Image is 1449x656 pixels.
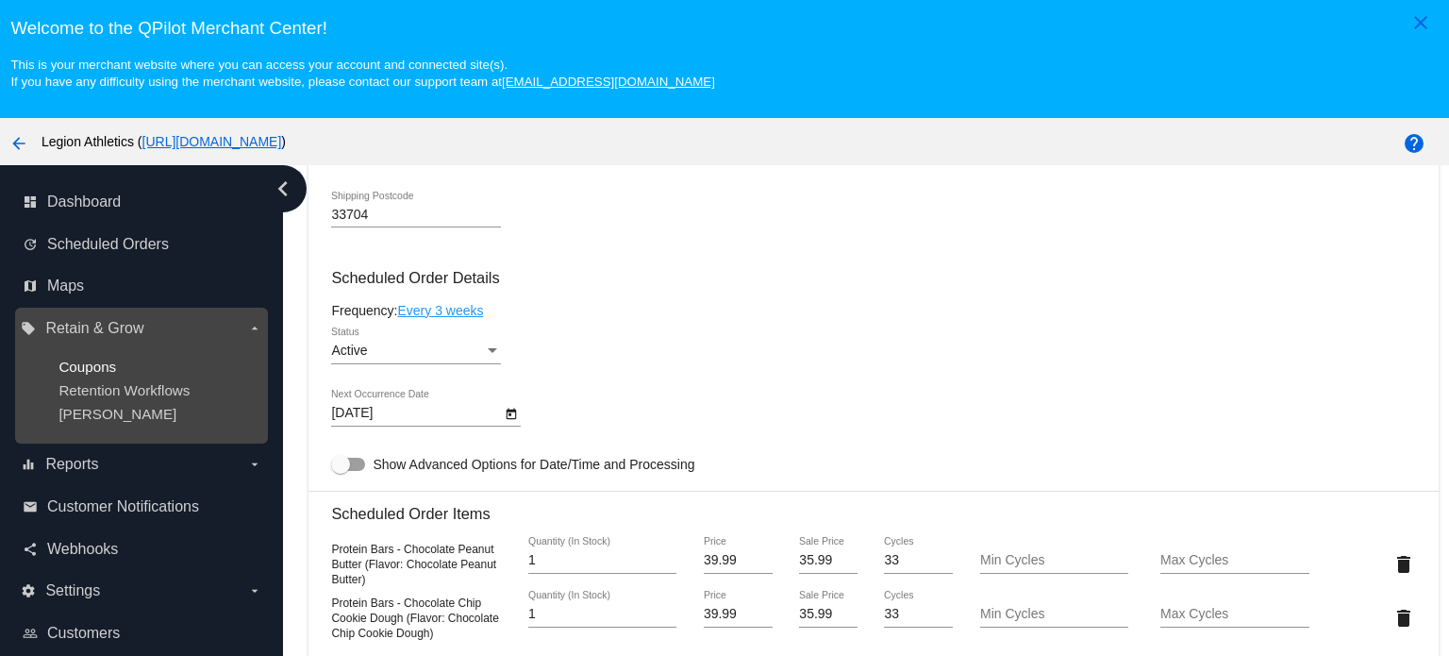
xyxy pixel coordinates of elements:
[247,457,262,472] i: arrow_drop_down
[47,625,120,642] span: Customers
[799,607,857,622] input: Sale Price
[1160,553,1308,568] input: Max Cycles
[47,278,84,294] span: Maps
[10,58,714,89] small: This is your merchant website where you can access your account and connected site(s). If you hav...
[23,626,38,641] i: people_outline
[142,134,282,149] a: [URL][DOMAIN_NAME]
[331,491,1415,523] h3: Scheduled Order Items
[58,382,190,398] a: Retention Workflows
[331,543,496,586] span: Protein Bars - Chocolate Peanut Butter (Flavor: Chocolate Peanut Butter)
[23,618,262,648] a: people_outline Customers
[45,456,98,473] span: Reports
[331,208,501,223] input: Shipping Postcode
[23,278,38,294] i: map
[23,237,38,252] i: update
[884,553,953,568] input: Cycles
[45,582,100,599] span: Settings
[331,344,501,359] mat-select: Status
[45,320,143,337] span: Retain & Grow
[331,406,501,421] input: Next Occurrence Date
[1409,11,1432,34] mat-icon: close
[247,583,262,598] i: arrow_drop_down
[21,321,36,336] i: local_offer
[23,492,262,522] a: email Customer Notifications
[528,607,676,622] input: Quantity (In Stock)
[704,607,773,622] input: Price
[397,303,483,318] a: Every 3 weeks
[268,174,298,204] i: chevron_left
[47,541,118,558] span: Webhooks
[23,499,38,514] i: email
[47,498,199,515] span: Customer Notifications
[247,321,262,336] i: arrow_drop_down
[21,583,36,598] i: settings
[58,359,116,375] a: Coupons
[331,303,1415,318] div: Frequency:
[10,18,1438,39] h3: Welcome to the QPilot Merchant Center!
[980,607,1128,622] input: Min Cycles
[47,236,169,253] span: Scheduled Orders
[23,194,38,210] i: dashboard
[704,553,773,568] input: Price
[23,229,262,260] a: update Scheduled Orders
[23,187,262,217] a: dashboard Dashboard
[373,455,694,474] span: Show Advanced Options for Date/Time and Processing
[23,534,262,564] a: share Webhooks
[331,269,1415,287] h3: Scheduled Order Details
[501,403,521,423] button: Open calendar
[980,553,1128,568] input: Min Cycles
[23,542,38,557] i: share
[8,132,30,155] mat-icon: arrow_back
[1160,607,1308,622] input: Max Cycles
[331,597,498,640] span: Protein Bars - Chocolate Chip Cookie Dough (Flavor: Chocolate Chip Cookie Dough)
[23,271,262,301] a: map Maps
[884,607,953,622] input: Cycles
[331,343,367,358] span: Active
[1392,553,1415,576] mat-icon: delete
[799,553,857,568] input: Sale Price
[42,134,286,149] span: Legion Athletics ( )
[528,553,676,568] input: Quantity (In Stock)
[58,406,176,422] a: [PERSON_NAME]
[21,457,36,472] i: equalizer
[1403,132,1425,155] mat-icon: help
[1392,607,1415,630] mat-icon: delete
[47,193,121,210] span: Dashboard
[502,75,715,89] a: [EMAIL_ADDRESS][DOMAIN_NAME]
